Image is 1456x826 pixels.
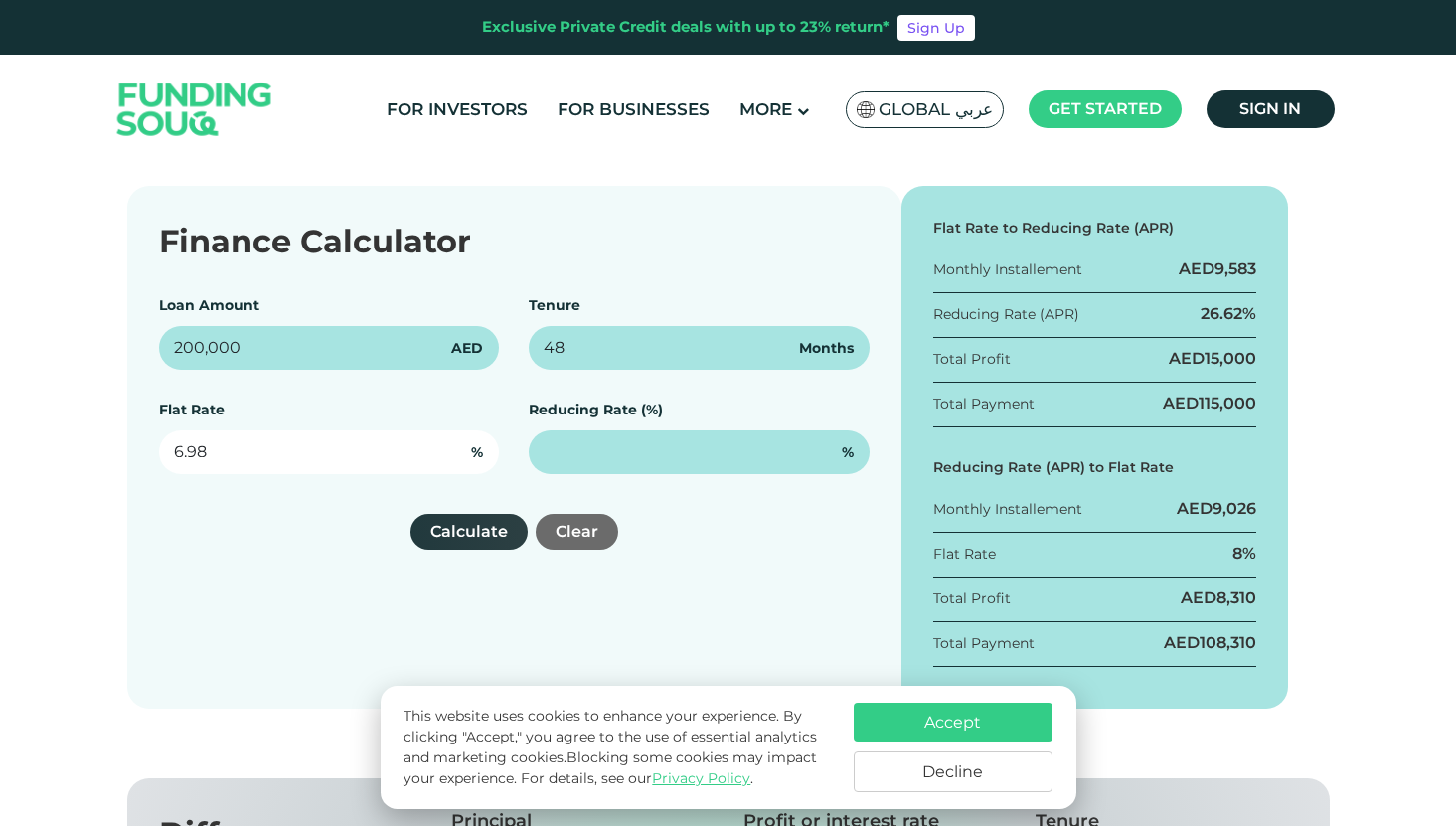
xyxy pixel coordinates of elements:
div: Reducing Rate (APR) to Flat Rate [933,457,1257,478]
img: Logo [97,60,292,160]
div: AED [1169,348,1256,370]
button: Calculate [410,514,528,550]
a: Sign Up [897,15,975,41]
span: % [471,442,483,463]
span: Get started [1049,99,1162,118]
div: Total Profit [933,349,1011,370]
button: Decline [854,751,1052,792]
div: AED [1179,258,1256,280]
div: Flat Rate [933,544,996,565]
span: Blocking some cookies may impact your experience. [404,748,817,787]
label: Reducing Rate (%) [529,401,663,418]
span: 9,583 [1214,259,1256,278]
span: 9,026 [1213,499,1256,518]
div: Monthly Installement [933,259,1082,280]
a: Sign in [1207,90,1335,128]
div: Reducing Rate (APR) [933,304,1079,325]
span: More [739,99,792,119]
label: Flat Rate [159,401,225,418]
label: Tenure [529,296,580,314]
button: Clear [536,514,618,550]
span: AED [451,338,483,359]
span: Sign in [1239,99,1301,118]
img: SA Flag [857,101,875,118]
div: Exclusive Private Credit deals with up to 23% return* [482,16,890,39]
div: AED [1181,587,1256,609]
span: 108,310 [1200,633,1256,652]
span: % [842,442,854,463]
span: Global عربي [879,98,993,121]
a: For Investors [382,93,533,126]
a: For Businesses [553,93,715,126]
p: This website uses cookies to enhance your experience. By clicking "Accept," you agree to the use ... [404,706,833,789]
span: 8,310 [1216,588,1256,607]
span: For details, see our . [521,769,753,787]
button: Accept [854,703,1052,742]
div: Monthly Installement [933,499,1082,520]
a: Privacy Policy [652,769,750,787]
span: 115,000 [1199,394,1256,413]
div: Finance Calculator [159,218,870,265]
div: Total Payment [933,633,1035,654]
div: Total Payment [933,394,1035,414]
span: Months [799,338,854,359]
div: 8% [1232,543,1256,565]
span: 15,000 [1205,349,1256,368]
div: AED [1177,498,1256,520]
div: AED [1164,632,1256,654]
div: Total Profit [933,588,1011,609]
div: AED [1163,393,1256,414]
div: Flat Rate to Reducing Rate (APR) [933,218,1257,239]
div: 26.62% [1201,303,1256,325]
label: Loan Amount [159,296,259,314]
